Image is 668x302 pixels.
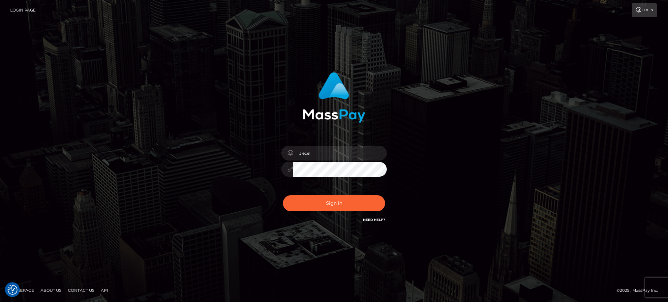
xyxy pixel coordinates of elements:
[303,72,365,123] img: MassPay Login
[10,3,36,17] a: Login Page
[632,3,657,17] a: Login
[8,285,17,295] img: Revisit consent button
[283,195,385,211] button: Sign in
[65,285,97,295] a: Contact Us
[7,285,37,295] a: Homepage
[363,218,385,222] a: Need Help?
[98,285,111,295] a: API
[293,146,387,161] input: Username...
[617,287,663,294] div: © 2025 , MassPay Inc.
[38,285,64,295] a: About Us
[8,285,17,295] button: Consent Preferences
